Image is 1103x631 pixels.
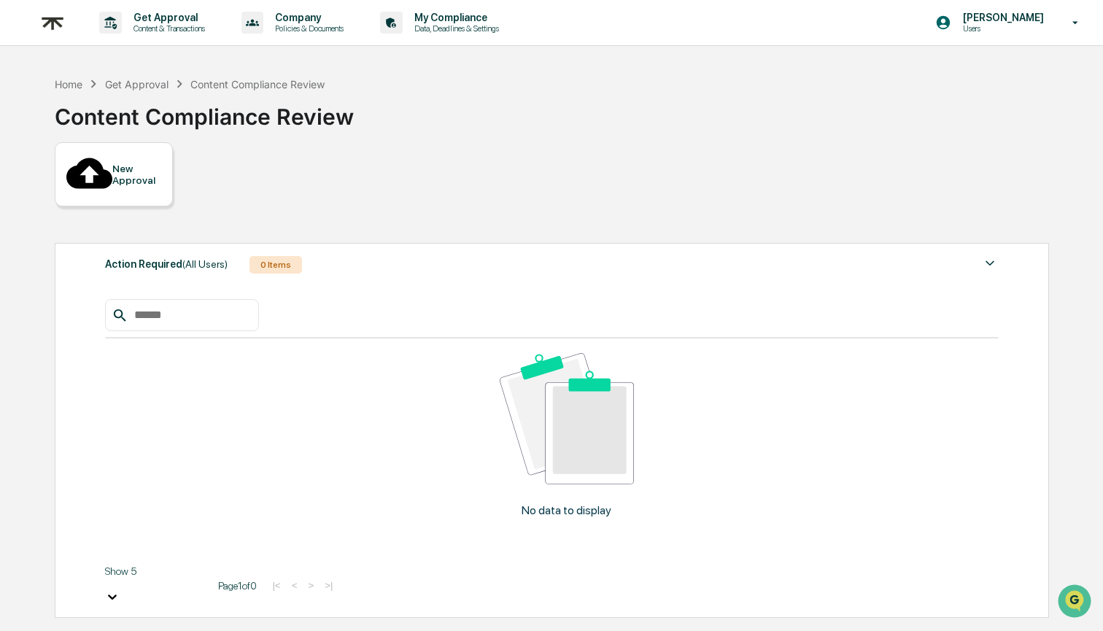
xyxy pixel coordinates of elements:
p: Get Approval [122,12,212,23]
p: No data to display [522,503,611,517]
p: How can we help? [15,31,266,54]
iframe: Open customer support [1056,583,1096,622]
div: Content Compliance Review [190,78,325,90]
div: We're available if you need us! [50,126,185,138]
span: Page 1 of 0 [218,580,257,592]
div: 🗄️ [106,185,117,197]
p: Content & Transactions [122,23,212,34]
div: New Approval [112,163,161,186]
img: logo [35,5,70,41]
button: |< [268,579,285,592]
p: Company [263,12,351,23]
span: Data Lookup [29,212,92,226]
input: Clear [38,66,241,82]
button: >| [320,579,337,592]
a: 🔎Data Lookup [9,206,98,232]
div: 🔎 [15,213,26,225]
a: Powered byPylon [103,247,177,258]
div: 0 Items [249,256,302,274]
div: Start new chat [50,112,239,126]
span: (All Users) [182,258,228,270]
div: Home [55,78,82,90]
img: 1746055101610-c473b297-6a78-478c-a979-82029cc54cd1 [15,112,41,138]
p: [PERSON_NAME] [951,12,1051,23]
div: Show 5 [105,565,207,577]
div: 🖐️ [15,185,26,197]
img: No data [500,353,634,484]
span: Preclearance [29,184,94,198]
button: < [287,579,302,592]
div: Action Required [105,255,228,274]
div: Get Approval [105,78,169,90]
button: > [303,579,318,592]
a: 🗄️Attestations [100,178,187,204]
img: caret [981,255,999,272]
p: My Compliance [403,12,506,23]
p: Data, Deadlines & Settings [403,23,506,34]
div: Content Compliance Review [55,92,354,130]
span: Attestations [120,184,181,198]
p: Users [951,23,1051,34]
a: 🖐️Preclearance [9,178,100,204]
span: Pylon [145,247,177,258]
p: Policies & Documents [263,23,351,34]
button: Start new chat [248,116,266,133]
